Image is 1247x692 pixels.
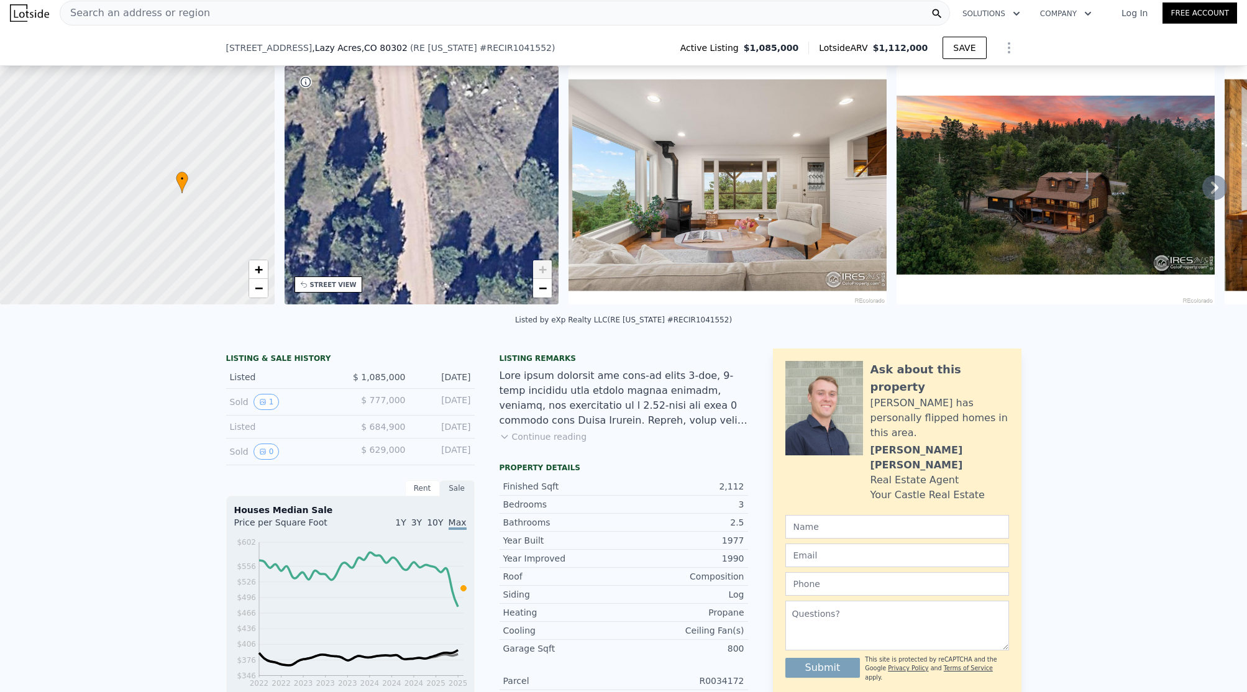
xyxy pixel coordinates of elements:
[404,679,423,688] tspan: 2024
[897,66,1215,304] img: Sale: 167479247 Parcel: 7543520
[624,624,744,637] div: Ceiling Fan(s)
[237,672,256,680] tspan: $346
[870,488,985,503] div: Your Castle Real Estate
[254,262,262,277] span: +
[312,42,408,54] span: , Lazy Acres
[411,517,422,527] span: 3Y
[865,655,1008,682] div: This site is protected by reCAPTCHA and the Google and apply.
[316,679,335,688] tspan: 2023
[873,43,928,53] span: $1,112,000
[943,37,986,59] button: SAVE
[952,2,1030,25] button: Solutions
[176,171,188,193] div: •
[1162,2,1237,24] a: Free Account
[680,42,744,54] span: Active Listing
[819,42,872,54] span: Lotside ARV
[944,665,993,672] a: Terms of Service
[249,679,268,688] tspan: 2022
[234,516,350,536] div: Price per Square Foot
[480,43,552,53] span: # RECIR1041552
[503,675,624,687] div: Parcel
[361,395,405,405] span: $ 777,000
[237,624,256,633] tspan: $436
[360,679,379,688] tspan: 2024
[997,35,1021,60] button: Show Options
[10,4,49,22] img: Lotside
[503,534,624,547] div: Year Built
[427,517,443,527] span: 10Y
[624,516,744,529] div: 2.5
[405,480,440,496] div: Rent
[624,570,744,583] div: Composition
[448,679,467,688] tspan: 2025
[226,42,313,54] span: [STREET_ADDRESS]
[395,517,406,527] span: 1Y
[176,173,188,184] span: •
[249,260,268,279] a: Zoom in
[293,679,313,688] tspan: 2023
[744,42,799,54] span: $1,085,000
[361,445,405,455] span: $ 629,000
[60,6,210,20] span: Search an address or region
[624,642,744,655] div: 800
[503,480,624,493] div: Finished Sqft
[416,444,471,460] div: [DATE]
[500,353,748,363] div: Listing remarks
[254,444,280,460] button: View historical data
[785,515,1009,539] input: Name
[1030,2,1102,25] button: Company
[254,280,262,296] span: −
[500,463,748,473] div: Property details
[440,480,475,496] div: Sale
[230,421,340,433] div: Listed
[533,260,552,279] a: Zoom in
[785,572,1009,596] input: Phone
[500,430,587,443] button: Continue reading
[624,588,744,601] div: Log
[230,444,340,460] div: Sold
[503,516,624,529] div: Bathrooms
[624,498,744,511] div: 3
[237,538,256,547] tspan: $602
[226,353,475,366] div: LISTING & SALE HISTORY
[237,609,256,617] tspan: $466
[624,480,744,493] div: 2,112
[503,498,624,511] div: Bedrooms
[254,394,280,410] button: View historical data
[870,473,959,488] div: Real Estate Agent
[870,443,1009,473] div: [PERSON_NAME] [PERSON_NAME]
[449,517,467,530] span: Max
[624,552,744,565] div: 1990
[230,394,340,410] div: Sold
[539,262,547,277] span: +
[362,43,408,53] span: , CO 80302
[624,534,744,547] div: 1977
[870,361,1009,396] div: Ask about this property
[503,588,624,601] div: Siding
[569,66,887,304] img: Sale: 167479247 Parcel: 7543520
[870,396,1009,440] div: [PERSON_NAME] has personally flipped homes in this area.
[533,279,552,298] a: Zoom out
[1107,7,1162,19] a: Log In
[382,679,401,688] tspan: 2024
[272,679,291,688] tspan: 2022
[249,279,268,298] a: Zoom out
[337,679,357,688] tspan: 2023
[515,316,732,324] div: Listed by eXp Realty LLC (RE [US_STATE] #RECIR1041552)
[413,43,477,53] span: RE [US_STATE]
[503,570,624,583] div: Roof
[237,578,256,586] tspan: $526
[410,42,555,54] div: ( )
[416,371,471,383] div: [DATE]
[416,394,471,410] div: [DATE]
[426,679,445,688] tspan: 2025
[416,421,471,433] div: [DATE]
[503,552,624,565] div: Year Improved
[500,368,748,428] div: Lore ipsum dolorsit ame cons-ad elits 3-doe, 9-temp incididu utla etdolo magnaa enimadm, veniamq,...
[237,562,256,571] tspan: $556
[624,606,744,619] div: Propane
[237,640,256,649] tspan: $406
[237,656,256,665] tspan: $376
[503,624,624,637] div: Cooling
[310,280,357,289] div: STREET VIEW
